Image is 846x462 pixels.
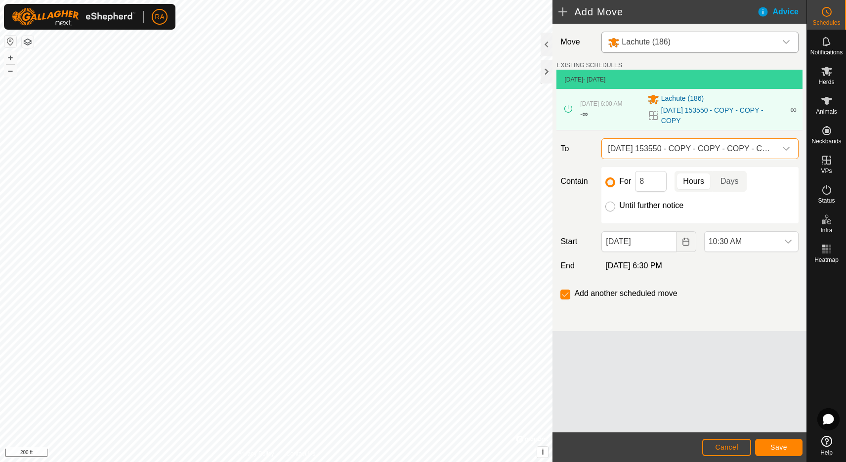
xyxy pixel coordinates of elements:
button: Save [755,439,803,456]
label: Until further notice [619,202,683,210]
button: Cancel [702,439,751,456]
label: EXISTING SCHEDULES [556,61,622,70]
span: VPs [821,168,832,174]
label: For [619,177,631,185]
span: 2025-08-09 153550 - COPY - COPY - COPY - COPY [604,139,776,159]
div: Advice [757,6,806,18]
div: dropdown trigger [778,232,798,252]
span: Status [818,198,835,204]
img: Gallagher Logo [12,8,135,26]
span: 10:30 AM [705,232,778,252]
span: Infra [820,227,832,233]
span: Heatmap [814,257,839,263]
span: Animals [816,109,837,115]
span: [DATE] 6:30 PM [605,261,662,270]
a: [DATE] 153550 - COPY - COPY - COPY [661,105,784,126]
label: Start [556,236,597,248]
span: - [DATE] [583,76,605,83]
span: Save [770,443,787,451]
span: Schedules [812,20,840,26]
span: RA [155,12,164,22]
span: ∞ [790,105,797,115]
label: To [556,138,597,159]
a: Privacy Policy [237,449,274,458]
label: Add another scheduled move [574,290,677,297]
button: Choose Date [677,231,696,252]
button: i [537,447,548,458]
span: Cancel [715,443,738,451]
a: Contact Us [286,449,315,458]
div: dropdown trigger [776,139,796,159]
button: Reset Map [4,36,16,47]
label: Contain [556,175,597,187]
span: Lachute (186) [622,38,671,46]
label: Move [556,32,597,53]
span: ∞ [582,110,588,118]
span: Hours [683,175,704,187]
span: Notifications [810,49,843,55]
span: Neckbands [811,138,841,144]
span: Lachute [604,32,776,52]
span: i [542,448,544,456]
h2: Add Move [558,6,757,18]
div: dropdown trigger [776,32,796,52]
span: Herds [818,79,834,85]
label: End [556,260,597,272]
span: Days [720,175,738,187]
span: [DATE] 6:00 AM [580,100,622,107]
span: Lachute (186) [661,93,704,105]
a: Help [807,432,846,460]
button: + [4,52,16,64]
span: [DATE] [564,76,583,83]
span: Help [820,450,833,456]
div: - [580,108,588,120]
button: Map Layers [22,36,34,48]
button: – [4,65,16,77]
